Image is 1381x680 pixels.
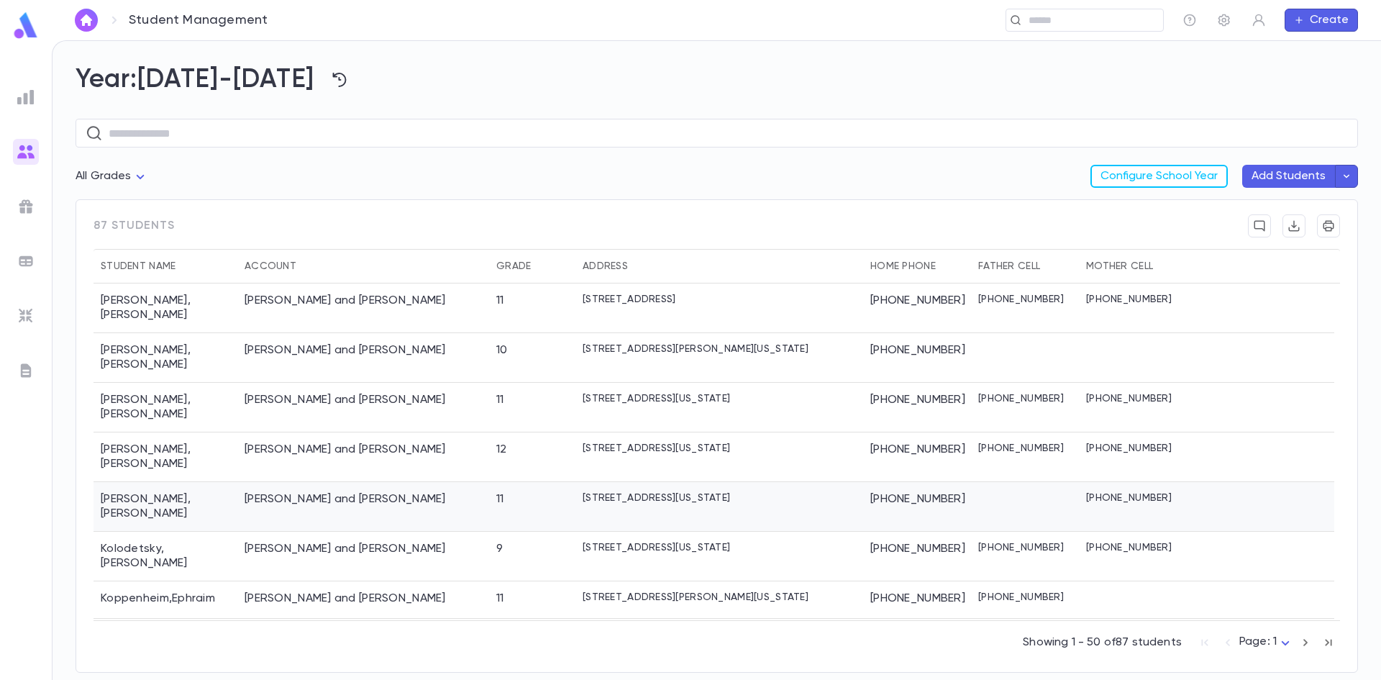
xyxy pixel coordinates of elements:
p: [STREET_ADDRESS][US_STATE] [583,443,730,454]
div: Mother Cell [1086,249,1153,284]
span: All Grades [76,171,132,182]
p: [STREET_ADDRESS][US_STATE] [583,492,730,504]
div: [PHONE_NUMBER] [863,432,971,482]
div: Father Cell [971,249,1079,284]
div: [PHONE_NUMBER] [863,581,971,619]
div: Klahr, Avrohom and Sara [245,443,446,457]
div: Jacobovits, Yosef and Tovah [245,294,446,308]
div: [PHONE_NUMBER] [863,532,971,581]
p: [PHONE_NUMBER] [978,542,1064,553]
p: [PHONE_NUMBER] [1086,393,1172,404]
button: Add Students [1242,165,1335,188]
img: letters_grey.7941b92b52307dd3b8a917253454ce1c.svg [17,362,35,379]
div: Page: 1 [1239,631,1294,653]
div: Home Phone [870,249,936,284]
div: Home Phone [863,249,971,284]
div: Grade [496,249,531,284]
p: [STREET_ADDRESS][PERSON_NAME][US_STATE] [583,343,808,355]
div: 11 [496,492,504,507]
p: [PHONE_NUMBER] [978,294,1064,305]
p: [PHONE_NUMBER] [1086,294,1172,305]
div: Lapidot , [PERSON_NAME] [94,619,237,668]
div: 11 [496,591,504,606]
div: [PHONE_NUMBER] [863,619,971,668]
div: 9 [496,542,503,556]
p: [STREET_ADDRESS][PERSON_NAME][US_STATE] [583,591,808,603]
p: [PHONE_NUMBER] [1086,492,1172,504]
img: reports_grey.c525e4749d1bce6a11f5fe2a8de1b229.svg [17,89,35,106]
p: [PHONE_NUMBER] [978,591,1064,603]
div: [PERSON_NAME] , [PERSON_NAME] [94,482,237,532]
img: batches_grey.339ca447c9d9533ef1741baa751efc33.svg [17,253,35,270]
div: [PERSON_NAME] , [PERSON_NAME] [94,432,237,482]
div: [PHONE_NUMBER] [863,333,971,383]
div: Kolodetsky , [PERSON_NAME] [94,532,237,581]
div: 10 [496,343,508,358]
span: 87 students [94,219,175,233]
div: Kasten, Yosaif Eliyohu and Etel [245,393,446,407]
div: Koppenheim, Yaakov and Chana Esther [245,591,446,606]
div: [PHONE_NUMBER] [863,383,971,432]
p: [PHONE_NUMBER] [1086,443,1172,454]
p: Showing 1 - 50 of 87 students [1023,635,1182,650]
div: Student Name [94,249,237,284]
div: Account [245,249,296,284]
h2: Year: [DATE]-[DATE] [76,64,1358,96]
div: 11 [496,294,504,308]
p: [STREET_ADDRESS][US_STATE] [583,542,730,553]
div: 12 [496,443,507,457]
button: Create [1285,9,1358,32]
div: Mother Cell [1079,249,1187,284]
div: 11 [496,393,504,407]
div: Address [583,249,628,284]
div: Father Cell [978,249,1040,284]
span: Page: 1 [1239,636,1277,648]
div: Grade [489,249,575,284]
div: Address [575,249,863,284]
p: [STREET_ADDRESS] [583,294,675,305]
img: campaigns_grey.99e729a5f7ee94e3726e6486bddda8f1.svg [17,198,35,215]
img: imports_grey.530a8a0e642e233f2baf0ef88e8c9fcb.svg [17,307,35,325]
div: [PHONE_NUMBER] [863,284,971,333]
div: Kohn, Yaakov and Tzippy [245,492,446,507]
div: Kalatsky, Dovid and Rivky [245,343,446,358]
img: logo [12,12,40,40]
p: [PHONE_NUMBER] [978,393,1064,404]
p: [STREET_ADDRESS][US_STATE] [583,393,730,404]
p: [PHONE_NUMBER] [1086,542,1172,553]
img: home_white.a664292cf8c1dea59945f0da9f25487c.svg [78,14,95,26]
div: [PERSON_NAME] , [PERSON_NAME] [94,333,237,383]
img: students_gradient.3b4df2a2b995ef5086a14d9e1675a5ee.svg [17,143,35,160]
div: [PERSON_NAME] , [PERSON_NAME] [94,383,237,432]
div: All Grades [76,163,149,191]
p: Student Management [129,12,268,28]
div: Koppenheim , Ephraim [94,581,237,619]
div: Student Name [101,249,176,284]
div: Account [237,249,489,284]
button: Configure School Year [1090,165,1228,188]
div: [PHONE_NUMBER] [863,482,971,532]
div: [PERSON_NAME] , [PERSON_NAME] [94,284,237,333]
p: [PHONE_NUMBER] [978,443,1064,454]
div: Kolodetsky, Ezriel and Sori [245,542,446,556]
